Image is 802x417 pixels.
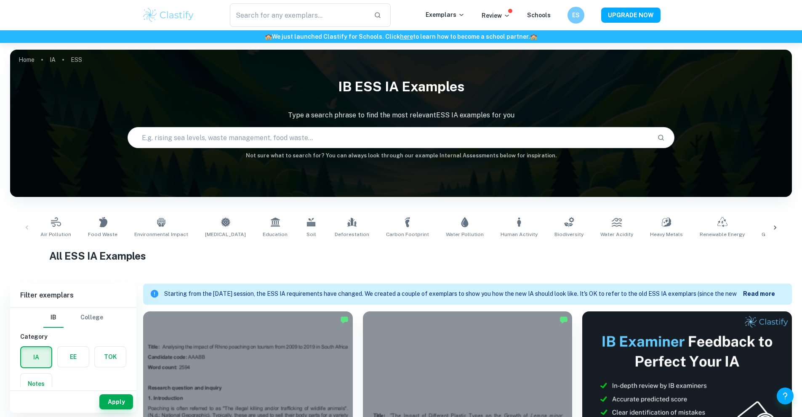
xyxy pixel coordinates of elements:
[205,231,246,238] span: [MEDICAL_DATA]
[560,316,568,324] img: Marked
[600,231,633,238] span: Water Acidity
[10,151,792,160] h6: Not sure what to search for? You can always look through our example Internal Assessments below f...
[20,332,126,341] h6: Category
[43,308,103,328] div: Filter type choice
[142,7,195,24] img: Clastify logo
[571,11,581,20] h6: ES
[700,231,745,238] span: Renewable Energy
[568,7,584,24] button: ES
[601,8,661,23] button: UPGRADE NOW
[88,231,117,238] span: Food Waste
[128,126,651,149] input: E.g. rising sea levels, waste management, food waste...
[10,110,792,120] p: Type a search phrase to find the most relevant ESS IA examples for you
[58,347,89,367] button: EE
[335,231,369,238] span: Deforestation
[43,308,64,328] button: IB
[762,231,798,238] span: Gender Impact
[777,388,794,404] button: Help and Feedback
[50,54,56,66] a: IA
[40,231,71,238] span: Air Pollution
[482,11,510,20] p: Review
[10,284,136,307] h6: Filter exemplars
[164,290,743,299] p: Starting from the [DATE] session, the ESS IA requirements have changed. We created a couple of ex...
[386,231,429,238] span: Carbon Footprint
[71,55,82,64] p: ESS
[400,33,413,40] a: here
[265,33,272,40] span: 🏫
[21,374,52,394] button: Notes
[95,347,126,367] button: TOK
[446,231,484,238] span: Water Pollution
[19,54,35,66] a: Home
[654,130,668,145] button: Search
[650,231,683,238] span: Heavy Metals
[306,231,316,238] span: Soil
[80,308,103,328] button: College
[426,10,465,19] p: Exemplars
[21,347,51,367] button: IA
[554,231,584,238] span: Biodiversity
[49,248,753,263] h1: All ESS IA Examples
[743,290,775,297] b: Read more
[134,231,188,238] span: Environmental Impact
[10,73,792,100] h1: IB ESS IA examples
[501,231,538,238] span: Human Activity
[263,231,288,238] span: Education
[530,33,537,40] span: 🏫
[2,32,800,41] h6: We just launched Clastify for Schools. Click to learn how to become a school partner.
[99,394,133,409] button: Apply
[340,316,349,324] img: Marked
[230,3,368,27] input: Search for any exemplars...
[527,12,551,19] a: Schools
